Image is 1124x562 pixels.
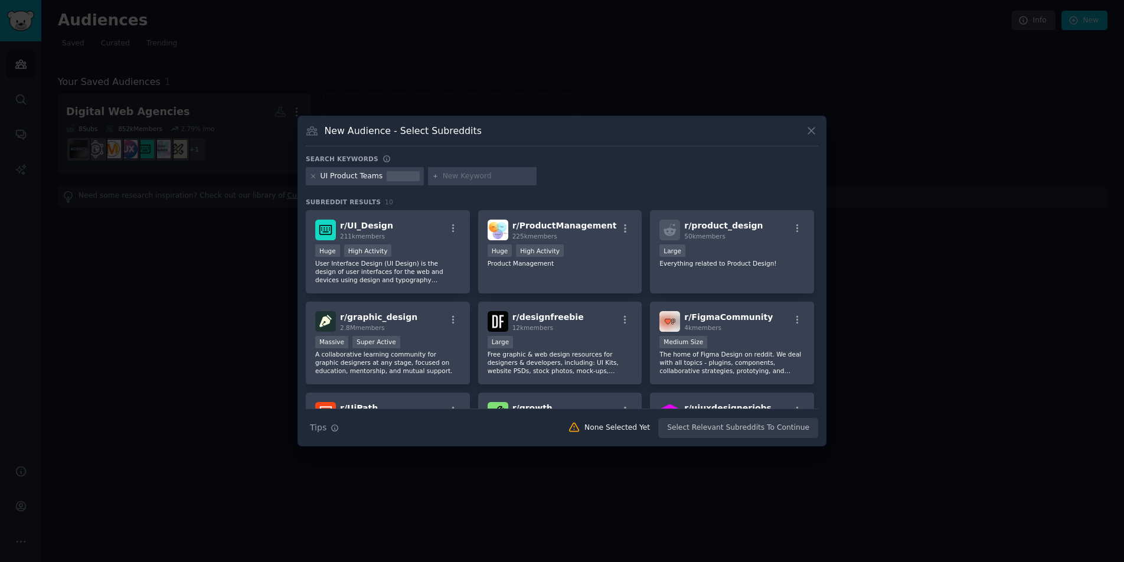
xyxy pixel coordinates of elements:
[684,403,772,413] span: r/ uiuxdesignerjobs
[315,259,460,284] p: User Interface Design (UI Design) is the design of user interfaces for the web and devices using ...
[315,350,460,375] p: A collaborative learning community for graphic designers at any stage, focused on education, ment...
[488,311,508,332] img: designfreebie
[340,221,393,230] span: r/ UI_Design
[488,244,512,257] div: Huge
[512,312,584,322] span: r/ designfreebie
[315,336,348,348] div: Massive
[340,312,417,322] span: r/ graphic_design
[684,312,773,322] span: r/ FigmaCommunity
[325,125,482,137] h3: New Audience - Select Subreddits
[512,221,617,230] span: r/ ProductManagement
[512,324,553,331] span: 12k members
[659,350,805,375] p: The home of Figma Design on reddit. We deal with all topics - plugins, components, collaborative ...
[340,324,385,331] span: 2.8M members
[488,336,514,348] div: Large
[352,336,400,348] div: Super Active
[315,220,336,240] img: UI_Design
[659,336,707,348] div: Medium Size
[684,221,763,230] span: r/ product_design
[584,423,650,433] div: None Selected Yet
[385,198,393,205] span: 10
[310,421,326,434] span: Tips
[659,259,805,267] p: Everything related to Product Design!
[684,324,721,331] span: 4k members
[315,244,340,257] div: Huge
[443,171,532,182] input: New Keyword
[306,155,378,163] h3: Search keywords
[488,259,633,267] p: Product Management
[488,350,633,375] p: Free graphic & web design resources for designers & developers, including: UI Kits, website PSDs,...
[315,402,336,423] img: UiPath
[512,403,553,413] span: r/ growth
[659,402,680,423] img: uiuxdesignerjobs
[488,220,508,240] img: ProductManagement
[659,311,680,332] img: FigmaCommunity
[306,417,343,438] button: Tips
[340,403,378,413] span: r/ UiPath
[315,311,336,332] img: graphic_design
[659,244,685,257] div: Large
[516,244,564,257] div: High Activity
[306,198,381,206] span: Subreddit Results
[321,171,383,182] div: UI Product Teams
[512,233,557,240] span: 225k members
[344,244,392,257] div: High Activity
[684,233,725,240] span: 50k members
[340,233,385,240] span: 211k members
[488,402,508,423] img: growth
